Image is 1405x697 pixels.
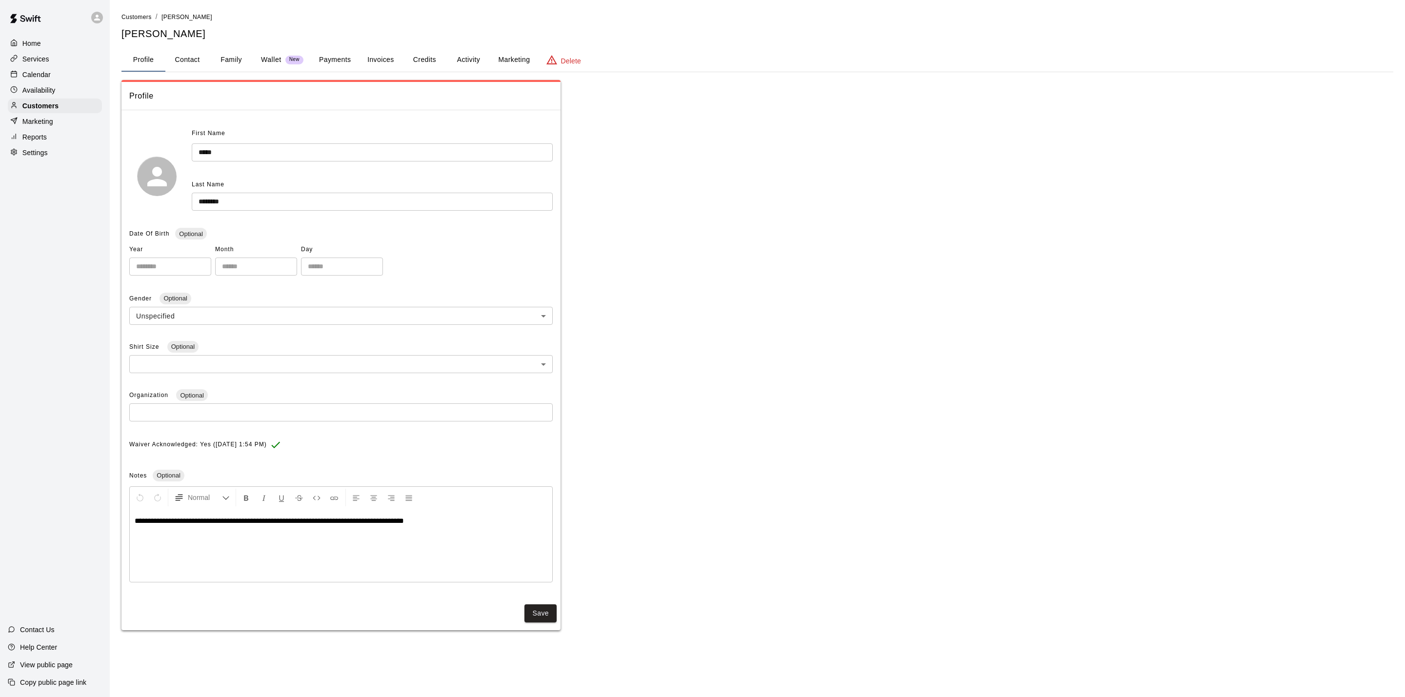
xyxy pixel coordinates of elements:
[192,126,225,141] span: First Name
[273,489,290,506] button: Format Underline
[261,55,281,65] p: Wallet
[121,27,1393,40] h5: [PERSON_NAME]
[22,148,48,158] p: Settings
[209,48,253,72] button: Family
[129,392,170,398] span: Organization
[129,295,154,302] span: Gender
[301,242,383,258] span: Day
[308,489,325,506] button: Insert Code
[238,489,255,506] button: Format Bold
[188,493,222,502] span: Normal
[22,70,51,80] p: Calendar
[129,343,161,350] span: Shirt Size
[8,67,102,82] a: Calendar
[121,12,1393,22] nav: breadcrumb
[121,48,1393,72] div: basic tabs example
[20,625,55,635] p: Contact Us
[22,117,53,126] p: Marketing
[285,57,303,63] span: New
[8,114,102,129] a: Marketing
[156,12,158,22] li: /
[446,48,490,72] button: Activity
[176,392,207,399] span: Optional
[8,145,102,160] a: Settings
[326,489,342,506] button: Insert Link
[22,85,56,95] p: Availability
[348,489,364,506] button: Left Align
[129,472,147,479] span: Notes
[524,604,557,622] button: Save
[490,48,538,72] button: Marketing
[129,230,169,237] span: Date Of Birth
[175,230,206,238] span: Optional
[561,56,581,66] p: Delete
[129,242,211,258] span: Year
[149,489,166,506] button: Redo
[401,489,417,506] button: Justify Align
[20,677,86,687] p: Copy public page link
[256,489,272,506] button: Format Italics
[165,48,209,72] button: Contact
[22,132,47,142] p: Reports
[215,242,297,258] span: Month
[22,101,59,111] p: Customers
[132,489,148,506] button: Undo
[8,99,102,113] a: Customers
[8,36,102,51] a: Home
[8,130,102,144] a: Reports
[129,307,553,325] div: Unspecified
[365,489,382,506] button: Center Align
[167,343,199,350] span: Optional
[20,642,57,652] p: Help Center
[22,54,49,64] p: Services
[170,489,234,506] button: Formatting Options
[291,489,307,506] button: Format Strikethrough
[121,13,152,20] a: Customers
[22,39,41,48] p: Home
[160,295,191,302] span: Optional
[311,48,359,72] button: Payments
[359,48,402,72] button: Invoices
[8,52,102,66] a: Services
[192,181,224,188] span: Last Name
[8,83,102,98] a: Availability
[20,660,73,670] p: View public page
[383,489,400,506] button: Right Align
[121,48,165,72] button: Profile
[153,472,184,479] span: Optional
[129,90,553,102] span: Profile
[129,437,267,453] span: Waiver Acknowledged: Yes ([DATE] 1:54 PM)
[161,14,212,20] span: [PERSON_NAME]
[121,14,152,20] span: Customers
[402,48,446,72] button: Credits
